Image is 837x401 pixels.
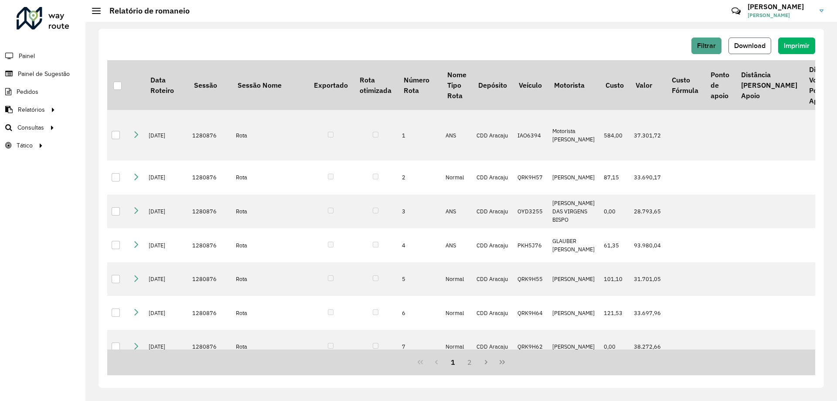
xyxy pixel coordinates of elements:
[398,110,441,161] td: 1
[398,161,441,195] td: 2
[548,161,599,195] td: [PERSON_NAME]
[398,262,441,296] td: 5
[599,228,629,262] td: 61,35
[629,296,666,330] td: 33.697,96
[17,87,38,96] span: Pedidos
[398,330,441,364] td: 7
[513,60,548,110] th: Veículo
[548,296,599,330] td: [PERSON_NAME]
[144,330,188,364] td: [DATE]
[629,330,666,364] td: 38.272,66
[494,354,510,370] button: Last Page
[144,195,188,229] td: [DATE]
[727,2,745,21] a: Contato Rápido
[231,262,308,296] td: Rota
[599,296,629,330] td: 121,53
[778,38,815,54] button: Imprimir
[144,110,188,161] td: [DATE]
[472,330,513,364] td: CDD Aracaju
[188,161,231,195] td: 1280876
[629,262,666,296] td: 31.701,05
[548,195,599,229] td: [PERSON_NAME] DAS VIRGENS BISPO
[188,60,231,110] th: Sessão
[461,354,478,370] button: 2
[354,60,397,110] th: Rota otimizada
[629,195,666,229] td: 28.793,65
[231,161,308,195] td: Rota
[101,6,190,16] h2: Relatório de romaneio
[231,195,308,229] td: Rota
[548,330,599,364] td: [PERSON_NAME]
[548,110,599,161] td: Motorista [PERSON_NAME]
[144,262,188,296] td: [DATE]
[17,123,44,132] span: Consultas
[735,60,803,110] th: Distância [PERSON_NAME] Apoio
[441,296,472,330] td: Normal
[513,161,548,195] td: QRK9H57
[441,195,472,229] td: ANS
[188,195,231,229] td: 1280876
[704,60,735,110] th: Ponto de apoio
[748,11,813,19] span: [PERSON_NAME]
[188,330,231,364] td: 1280876
[144,296,188,330] td: [DATE]
[697,42,716,49] span: Filtrar
[472,195,513,229] td: CDD Aracaju
[734,42,766,49] span: Download
[231,60,308,110] th: Sessão Nome
[231,330,308,364] td: Rota
[441,228,472,262] td: ANS
[441,161,472,195] td: Normal
[231,228,308,262] td: Rota
[17,141,33,150] span: Tático
[748,3,813,11] h3: [PERSON_NAME]
[599,60,629,110] th: Custo
[144,228,188,262] td: [DATE]
[144,161,188,195] td: [DATE]
[666,60,704,110] th: Custo Fórmula
[398,228,441,262] td: 4
[691,38,721,54] button: Filtrar
[18,69,70,79] span: Painel de Sugestão
[472,161,513,195] td: CDD Aracaju
[599,262,629,296] td: 101,10
[513,296,548,330] td: QRK9H64
[472,228,513,262] td: CDD Aracaju
[441,330,472,364] td: Normal
[231,110,308,161] td: Rota
[478,354,494,370] button: Next Page
[445,354,461,370] button: 1
[728,38,771,54] button: Download
[548,228,599,262] td: GLAUBER [PERSON_NAME]
[398,195,441,229] td: 3
[144,60,188,110] th: Data Roteiro
[629,110,666,161] td: 37.301,72
[188,262,231,296] td: 1280876
[472,110,513,161] td: CDD Aracaju
[599,161,629,195] td: 87,15
[188,296,231,330] td: 1280876
[599,110,629,161] td: 584,00
[231,296,308,330] td: Rota
[513,110,548,161] td: IAO6394
[548,262,599,296] td: [PERSON_NAME]
[599,330,629,364] td: 0,00
[19,51,35,61] span: Painel
[472,60,513,110] th: Depósito
[188,228,231,262] td: 1280876
[441,60,472,110] th: Nome Tipo Rota
[548,60,599,110] th: Motorista
[472,262,513,296] td: CDD Aracaju
[441,110,472,161] td: ANS
[513,195,548,229] td: OYD3255
[441,262,472,296] td: Normal
[629,60,666,110] th: Valor
[18,105,45,114] span: Relatórios
[513,262,548,296] td: QRK9H55
[472,296,513,330] td: CDD Aracaju
[513,228,548,262] td: PKH5J76
[398,296,441,330] td: 6
[629,228,666,262] td: 93.980,04
[513,330,548,364] td: QRK9H62
[784,42,810,49] span: Imprimir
